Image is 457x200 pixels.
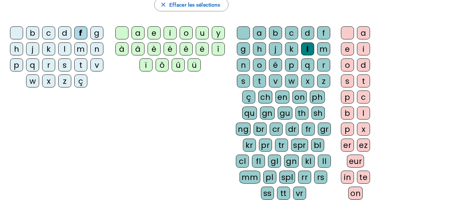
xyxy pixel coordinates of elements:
div: l [58,42,71,55]
div: rr [298,171,311,184]
div: f [74,26,87,39]
div: ç [74,74,87,87]
div: è [148,42,161,55]
div: r [317,58,330,71]
div: î [212,42,225,55]
div: qu [242,107,257,120]
div: gl [268,155,281,168]
div: j [26,42,39,55]
div: v [269,74,282,87]
div: a [253,26,266,39]
div: x [301,74,314,87]
div: n [237,58,250,71]
div: ë [196,42,209,55]
div: kl [302,155,315,168]
div: g [90,26,103,39]
div: d [58,26,71,39]
div: i [164,26,177,39]
div: c [285,26,298,39]
div: é [269,58,282,71]
div: gn [260,107,275,120]
div: k [285,42,298,55]
div: p [341,90,354,104]
div: gu [278,107,292,120]
div: ez [357,139,370,152]
div: t [74,58,87,71]
div: n [90,42,103,55]
div: a [131,26,145,39]
div: a [357,26,370,39]
div: s [237,74,250,87]
div: t [357,74,370,87]
div: x [357,123,370,136]
div: th [295,107,308,120]
div: on [348,187,363,200]
div: g [237,42,250,55]
div: ss [261,187,274,200]
div: tt [277,187,290,200]
div: y [212,26,225,39]
div: û [172,58,185,71]
div: v [90,58,103,71]
mat-icon: close [160,1,167,8]
div: h [10,42,23,55]
div: tr [275,139,288,152]
div: ç [242,90,255,104]
div: en [275,90,289,104]
div: cl [236,155,249,168]
span: Effacer les sélections [169,0,220,9]
div: c [357,90,370,104]
div: l [301,42,314,55]
div: o [253,58,266,71]
div: w [26,74,39,87]
div: br [254,123,267,136]
div: p [285,58,298,71]
div: k [42,42,55,55]
div: cr [270,123,283,136]
div: x [42,74,55,87]
div: q [26,58,39,71]
div: pl [263,171,276,184]
div: t [253,74,266,87]
div: m [317,42,330,55]
div: o [180,26,193,39]
div: gr [318,123,331,136]
div: l [357,107,370,120]
div: sh [311,107,325,120]
div: i [357,42,370,55]
div: â [131,42,145,55]
div: fl [252,155,265,168]
div: b [341,107,354,120]
div: z [317,74,330,87]
div: r [42,58,55,71]
div: bl [311,139,324,152]
div: on [292,90,307,104]
div: ü [188,58,201,71]
div: eur [347,155,364,168]
div: ô [156,58,169,71]
div: m [74,42,87,55]
div: gn [284,155,299,168]
div: p [341,123,354,136]
div: er [341,139,354,152]
div: in [341,171,354,184]
div: p [10,58,23,71]
div: fr [302,123,315,136]
div: vr [293,187,306,200]
div: d [357,58,370,71]
div: pr [259,139,272,152]
div: ph [310,90,325,104]
div: ch [258,90,272,104]
div: z [58,74,71,87]
div: spr [291,139,308,152]
div: à [115,42,128,55]
div: ll [318,155,331,168]
div: mm [240,171,260,184]
div: b [26,26,39,39]
div: e [148,26,161,39]
div: ng [236,123,251,136]
div: q [301,58,314,71]
div: b [269,26,282,39]
div: d [301,26,314,39]
div: f [317,26,330,39]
